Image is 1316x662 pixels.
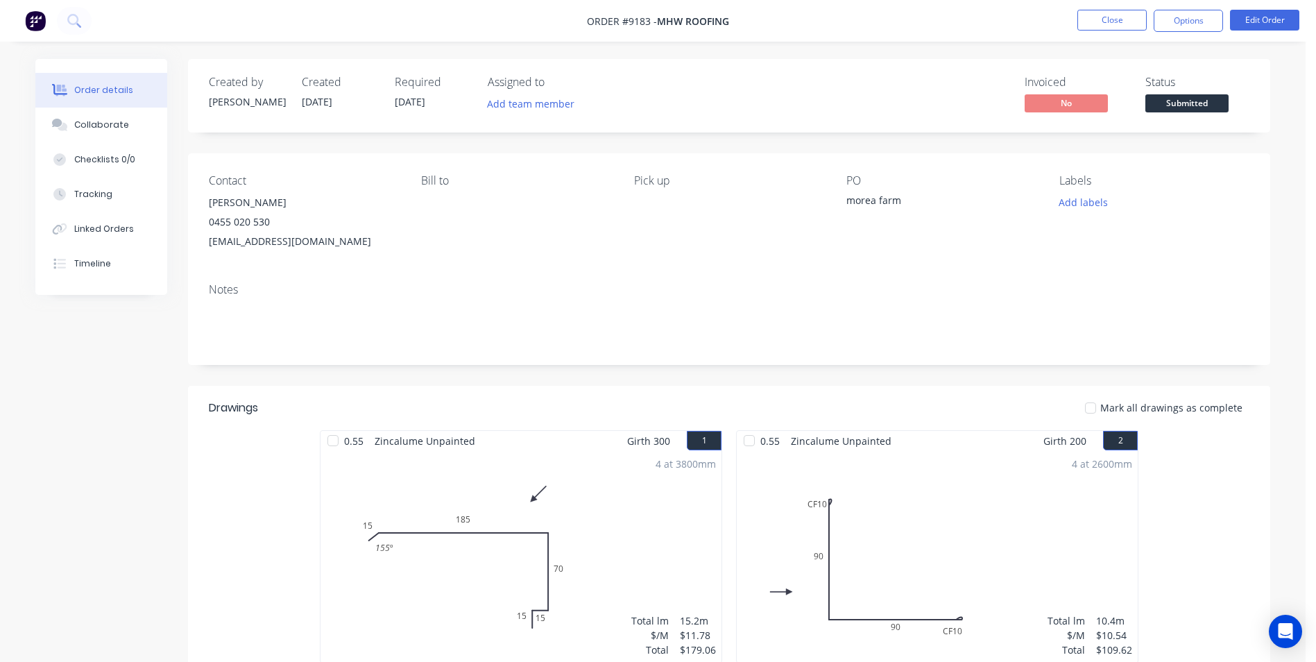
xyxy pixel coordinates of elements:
button: Linked Orders [35,212,167,246]
button: Checklists 0/0 [35,142,167,177]
button: Tracking [35,177,167,212]
div: [EMAIL_ADDRESS][DOMAIN_NAME] [209,232,399,251]
div: $/M [1048,628,1085,643]
div: Bill to [421,174,611,187]
div: Notes [209,283,1249,296]
div: Tracking [74,188,112,201]
div: Invoiced [1025,76,1129,89]
div: Status [1145,76,1249,89]
div: [PERSON_NAME] [209,193,399,212]
button: 1 [687,431,721,450]
div: 0455 020 530 [209,212,399,232]
div: Open Intercom Messenger [1269,615,1302,648]
span: 0.55 [755,431,785,451]
button: Submitted [1145,94,1229,115]
span: [DATE] [302,95,332,108]
div: Timeline [74,257,111,270]
button: Add team member [480,94,582,113]
button: Add labels [1051,193,1115,212]
span: Zincalume Unpainted [785,431,897,451]
div: Labels [1059,174,1249,187]
div: Order details [74,84,133,96]
div: $179.06 [680,643,716,657]
div: Linked Orders [74,223,134,235]
div: 4 at 3800mm [656,457,716,471]
div: Assigned to [488,76,626,89]
div: PO [846,174,1036,187]
div: [PERSON_NAME]0455 020 530[EMAIL_ADDRESS][DOMAIN_NAME] [209,193,399,251]
div: 4 at 2600mm [1072,457,1132,471]
div: Total [631,643,669,657]
span: Mark all drawings as complete [1100,400,1242,415]
div: $/M [631,628,669,643]
button: 2 [1103,431,1138,450]
div: [PERSON_NAME] [209,94,285,109]
span: Order #9183 - [587,15,657,28]
div: Total [1048,643,1085,657]
span: Girth 200 [1043,431,1086,451]
div: Checklists 0/0 [74,153,135,166]
button: Order details [35,73,167,108]
div: 10.4m [1096,613,1132,628]
div: $11.78 [680,628,716,643]
div: Created [302,76,378,89]
img: Factory [25,10,46,31]
button: Collaborate [35,108,167,142]
button: Close [1077,10,1147,31]
div: Pick up [634,174,824,187]
span: Submitted [1145,94,1229,112]
div: $109.62 [1096,643,1132,657]
div: Collaborate [74,119,129,131]
div: 15.2m [680,613,716,628]
div: morea farm [846,193,1020,212]
div: Total lm [631,613,669,628]
div: Required [395,76,471,89]
button: Options [1154,10,1223,32]
span: Girth 300 [627,431,670,451]
div: Contact [209,174,399,187]
div: Created by [209,76,285,89]
span: Zincalume Unpainted [369,431,481,451]
div: Total lm [1048,613,1085,628]
span: No [1025,94,1108,112]
span: [DATE] [395,95,425,108]
button: Edit Order [1230,10,1299,31]
div: $10.54 [1096,628,1132,643]
button: Add team member [488,94,582,113]
button: Timeline [35,246,167,281]
span: 0.55 [339,431,369,451]
div: Drawings [209,400,258,416]
span: MHW Roofing [657,15,729,28]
